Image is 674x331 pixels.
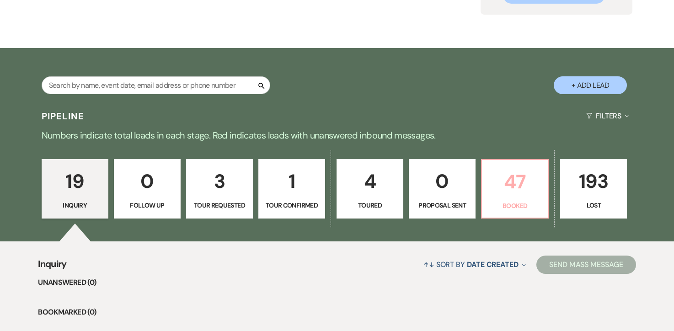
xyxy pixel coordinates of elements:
span: ↑↓ [423,260,434,269]
a: 19Inquiry [42,159,108,219]
a: 0Proposal Sent [409,159,476,219]
h3: Pipeline [42,110,85,123]
a: 3Tour Requested [186,159,253,219]
p: 3 [192,166,247,197]
span: Inquiry [38,257,67,277]
p: 0 [415,166,470,197]
p: 19 [48,166,102,197]
p: Lost [566,200,621,210]
p: Toured [342,200,397,210]
p: Inquiry [48,200,102,210]
button: Filters [583,104,632,128]
p: Proposal Sent [415,200,470,210]
input: Search by name, event date, email address or phone number [42,76,270,94]
p: 193 [566,166,621,197]
li: Unanswered (0) [38,277,636,288]
span: Date Created [467,260,519,269]
p: Numbers indicate total leads in each stage. Red indicates leads with unanswered inbound messages. [8,128,666,143]
p: 1 [264,166,319,197]
a: 193Lost [560,159,627,219]
p: Tour Confirmed [264,200,319,210]
button: Sort By Date Created [420,252,530,277]
li: Bookmarked (0) [38,306,636,318]
a: 47Booked [481,159,549,219]
p: 0 [120,166,175,197]
p: 4 [342,166,397,197]
p: 47 [487,166,542,197]
p: Follow Up [120,200,175,210]
p: Booked [487,201,542,211]
p: Tour Requested [192,200,247,210]
a: 0Follow Up [114,159,181,219]
button: Send Mass Message [536,256,636,274]
button: + Add Lead [554,76,627,94]
a: 4Toured [337,159,403,219]
a: 1Tour Confirmed [258,159,325,219]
